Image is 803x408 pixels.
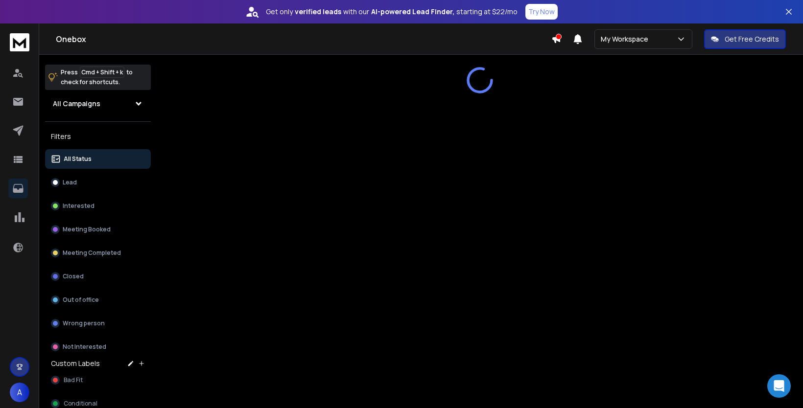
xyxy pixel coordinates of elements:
[63,319,105,327] p: Wrong person
[45,173,151,192] button: Lead
[63,202,94,210] p: Interested
[53,99,100,109] h1: All Campaigns
[45,94,151,113] button: All Campaigns
[45,267,151,286] button: Closed
[45,130,151,143] h3: Filters
[63,272,84,280] p: Closed
[63,296,99,304] p: Out of office
[45,370,151,390] button: Bad Fit
[45,220,151,239] button: Meeting Booked
[266,7,518,17] p: Get only with our starting at $22/mo
[45,243,151,263] button: Meeting Completed
[10,33,29,51] img: logo
[64,155,92,163] p: All Status
[601,34,652,44] p: My Workspace
[61,68,133,87] p: Press to check for shortcuts.
[45,290,151,310] button: Out of office
[64,376,83,384] span: Bad Fit
[371,7,454,17] strong: AI-powered Lead Finder,
[45,149,151,169] button: All Status
[10,383,29,402] button: A
[528,7,555,17] p: Try Now
[64,400,97,408] span: Conditional
[767,374,791,398] div: Open Intercom Messenger
[63,249,121,257] p: Meeting Completed
[525,4,558,20] button: Try Now
[63,343,106,351] p: Not Interested
[45,314,151,333] button: Wrong person
[295,7,341,17] strong: verified leads
[51,359,100,368] h3: Custom Labels
[63,179,77,186] p: Lead
[45,337,151,357] button: Not Interested
[45,196,151,216] button: Interested
[704,29,786,49] button: Get Free Credits
[63,226,111,233] p: Meeting Booked
[56,33,551,45] h1: Onebox
[80,67,124,78] span: Cmd + Shift + k
[725,34,779,44] p: Get Free Credits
